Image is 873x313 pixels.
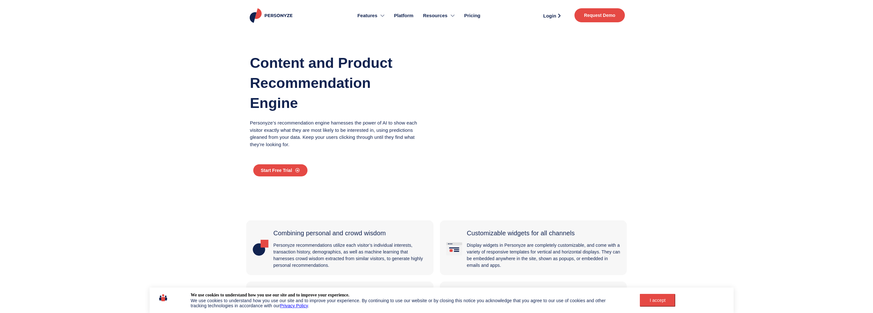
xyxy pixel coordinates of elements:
a: Pricing [459,3,485,28]
a: Platform [389,3,418,28]
span: Request Demo [584,13,615,18]
span: Login [543,13,556,18]
a: Start Free Trial [253,164,307,176]
a: Features [352,3,389,28]
p: Display widgets in Personyze are completely customizable, and come with a variety of responsive t... [467,242,621,269]
a: Privacy Policy [280,303,308,308]
span: Combining personal and crowd wisdom [273,230,386,237]
img: icon [159,292,167,303]
span: Features [357,12,377,19]
div: We use cookies to understand how you use our site and to improve your experience. By continuing t... [191,298,623,308]
h1: Content and Product Recommendation Engine [250,53,420,113]
span: Customizable widgets for all channels [467,230,575,237]
p: Personyze’s recommendation engine harnesses the power of AI to show each visitor exactly what the... [250,119,420,148]
a: Request Demo [574,8,625,22]
p: Personyze recommendations utilize each visitor’s individual interests, transaction history, demog... [273,242,427,269]
img: Personyze logo [248,8,295,23]
div: I accept [644,298,671,303]
a: Login [536,11,568,20]
div: We use cookies to understand how you use our site and to improve your experience. [191,292,349,298]
a: Resources [418,3,459,28]
span: Resources [423,12,448,19]
span: Start Free Trial [261,168,292,173]
button: I accept [640,294,675,307]
span: Pricing [464,12,480,19]
span: Platform [394,12,413,19]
